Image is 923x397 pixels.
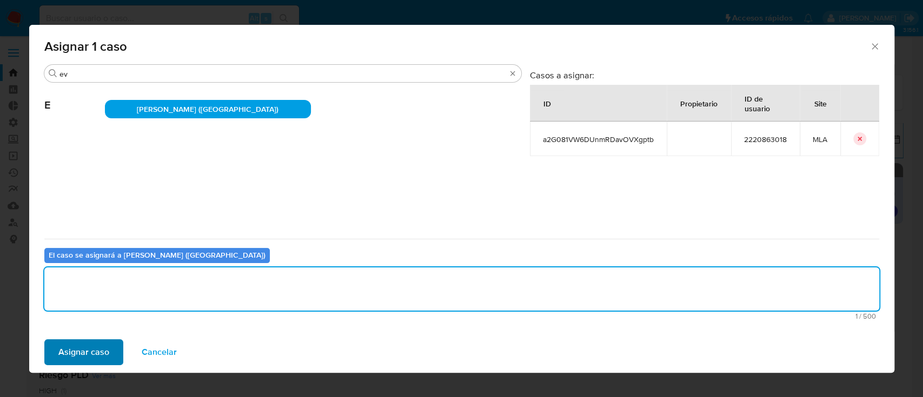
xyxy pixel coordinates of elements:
div: ID de usuario [732,85,799,121]
span: 2220863018 [744,134,787,144]
span: Máximo 500 caracteres [48,313,876,320]
button: Cancelar [128,339,191,365]
button: icon-button [853,132,866,145]
span: MLA [813,134,827,144]
button: Buscar [49,69,57,78]
div: assign-modal [29,25,894,373]
h3: Casos a asignar: [530,70,879,80]
span: Cancelar [142,340,177,364]
span: a2G081VW6DUnmRDavOVXgptb [543,134,654,144]
div: Site [801,90,840,116]
input: Buscar analista [59,69,506,79]
span: [PERSON_NAME] ([GEOGRAPHIC_DATA]) [137,104,278,115]
div: Propietario [667,90,731,116]
div: [PERSON_NAME] ([GEOGRAPHIC_DATA]) [105,100,311,118]
button: Cerrar ventana [869,41,879,51]
div: ID [530,90,564,116]
button: Asignar caso [44,339,123,365]
span: Asignar caso [58,340,109,364]
b: El caso se asignará a [PERSON_NAME] ([GEOGRAPHIC_DATA]) [49,250,265,260]
span: E [44,83,105,112]
span: Asignar 1 caso [44,40,870,53]
button: Borrar [508,69,517,78]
